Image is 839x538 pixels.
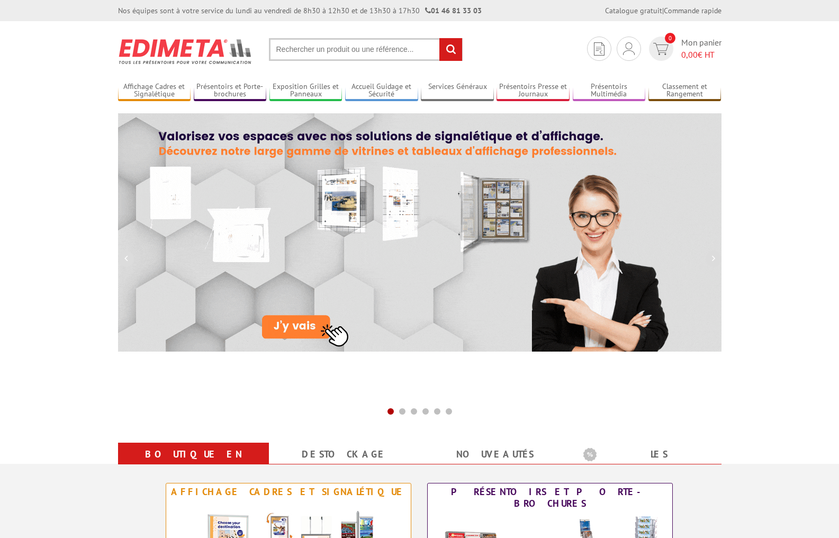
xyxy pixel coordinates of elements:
a: nouveautés [432,445,558,464]
strong: 01 46 81 33 03 [425,6,482,15]
a: devis rapide 0 Mon panier 0,00€ HT [646,37,721,61]
div: Nos équipes sont à votre service du lundi au vendredi de 8h30 à 12h30 et de 13h30 à 17h30 [118,5,482,16]
div: Affichage Cadres et Signalétique [169,486,408,498]
a: Affichage Cadres et Signalétique [118,82,191,100]
span: 0 [665,33,675,43]
img: devis rapide [623,42,635,55]
a: Présentoirs et Porte-brochures [194,82,267,100]
img: Présentoir, panneau, stand - Edimeta - PLV, affichage, mobilier bureau, entreprise [118,32,253,71]
a: Catalogue gratuit [605,6,662,15]
span: € HT [681,49,721,61]
img: devis rapide [594,42,605,56]
a: Services Généraux [421,82,494,100]
a: Présentoirs Multimédia [573,82,646,100]
b: Les promotions [583,445,716,466]
div: Présentoirs et Porte-brochures [430,486,670,509]
a: Les promotions [583,445,709,483]
a: Exposition Grilles et Panneaux [269,82,342,100]
img: devis rapide [653,43,669,55]
input: rechercher [439,38,462,61]
span: 0,00 [681,49,698,60]
a: Commande rapide [664,6,721,15]
a: Classement et Rangement [648,82,721,100]
a: Accueil Guidage et Sécurité [345,82,418,100]
a: Boutique en ligne [131,445,256,483]
a: Présentoirs Presse et Journaux [497,82,570,100]
div: | [605,5,721,16]
input: Rechercher un produit ou une référence... [269,38,463,61]
a: Destockage [282,445,407,464]
span: Mon panier [681,37,721,61]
